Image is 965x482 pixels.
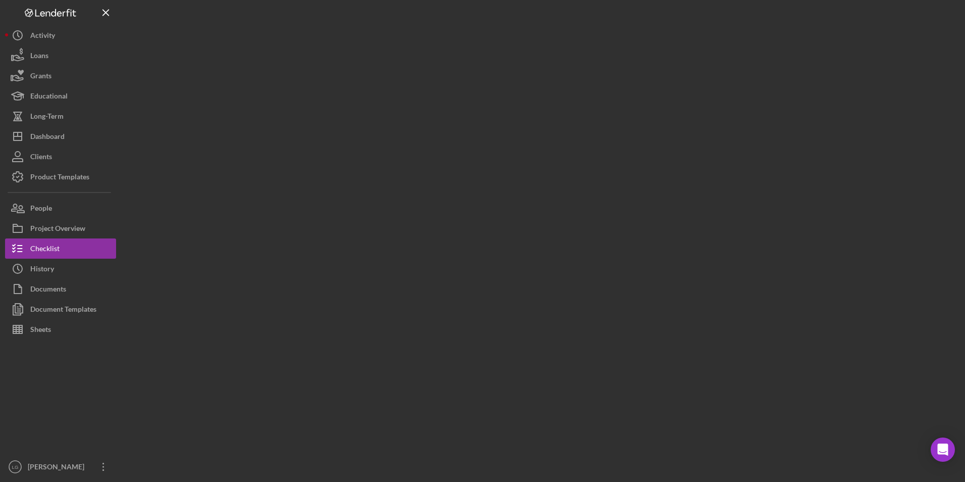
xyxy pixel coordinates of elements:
div: People [30,198,52,221]
div: [PERSON_NAME] [25,457,91,479]
div: Documents [30,279,66,302]
button: LG[PERSON_NAME] [5,457,116,477]
div: Clients [30,147,52,169]
button: Clients [5,147,116,167]
div: Sheets [30,319,51,342]
div: Product Templates [30,167,89,189]
div: Grants [30,66,51,88]
button: People [5,198,116,218]
div: History [30,259,54,281]
button: Activity [5,25,116,45]
div: Checklist [30,238,60,261]
div: Educational [30,86,68,109]
div: Long-Term [30,106,64,129]
button: Long-Term [5,106,116,126]
button: Loans [5,45,116,66]
button: Checklist [5,238,116,259]
button: Project Overview [5,218,116,238]
text: LG [12,464,19,470]
button: Sheets [5,319,116,340]
div: Dashboard [30,126,65,149]
button: Documents [5,279,116,299]
button: Grants [5,66,116,86]
div: Loans [30,45,48,68]
button: History [5,259,116,279]
div: Project Overview [30,218,85,241]
button: Document Templates [5,299,116,319]
div: Document Templates [30,299,96,322]
div: Activity [30,25,55,48]
button: Dashboard [5,126,116,147]
div: Open Intercom Messenger [931,438,955,462]
button: Product Templates [5,167,116,187]
button: Educational [5,86,116,106]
